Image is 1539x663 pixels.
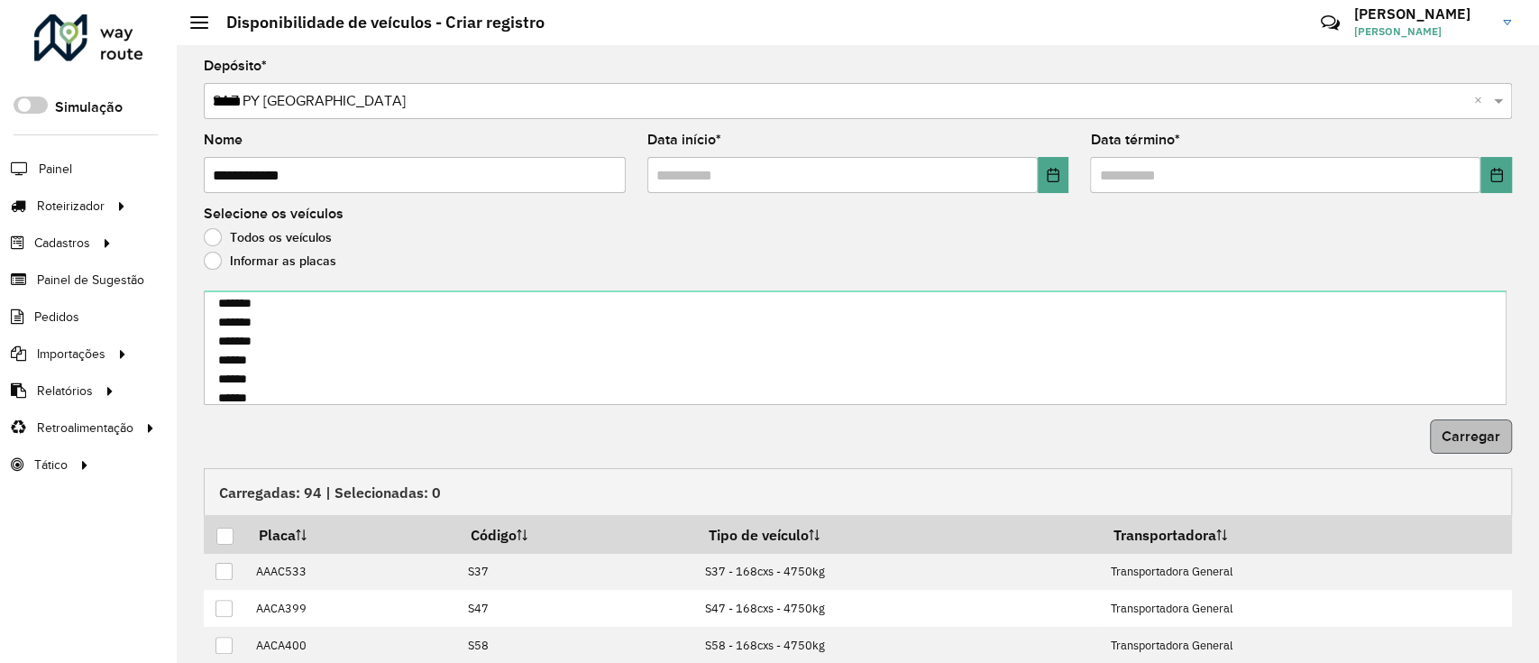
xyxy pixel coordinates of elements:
[37,345,105,364] span: Importações
[204,55,267,77] label: Depósito
[1101,554,1511,591] td: Transportadora General
[204,228,332,246] label: Todos os veículos
[1354,5,1489,23] h3: [PERSON_NAME]
[34,456,68,474] span: Tático
[34,234,90,253] span: Cadastros
[1090,129,1179,151] label: Data término
[1430,419,1512,454] button: Carregar
[1101,590,1511,627] td: Transportadora General
[204,203,344,225] label: Selecione os veículos
[458,554,696,591] td: S37
[1480,157,1512,193] button: Choose Date
[55,97,123,118] label: Simulação
[1311,4,1350,42] a: Contato Rápido
[647,129,721,151] label: Data início
[1354,23,1489,40] span: [PERSON_NAME]
[458,515,696,553] th: Código
[204,468,1512,515] div: Carregadas: 94 | Selecionadas: 0
[246,590,458,627] td: AACA399
[34,308,79,327] span: Pedidos
[696,554,1101,591] td: S37 - 168cxs - 4750kg
[1101,515,1511,553] th: Transportadora
[696,590,1101,627] td: S47 - 168cxs - 4750kg
[204,252,336,270] label: Informar as placas
[37,271,144,290] span: Painel de Sugestão
[37,419,133,437] span: Retroalimentação
[1474,90,1489,112] span: Clear all
[208,13,545,32] h2: Disponibilidade de veículos - Criar registro
[37,197,105,216] span: Roteirizador
[696,515,1101,553] th: Tipo de veículo
[39,160,72,179] span: Painel
[246,515,458,553] th: Placa
[37,382,93,401] span: Relatórios
[246,554,458,591] td: AAAC533
[204,129,243,151] label: Nome
[1038,157,1069,193] button: Choose Date
[1442,428,1500,444] span: Carregar
[458,590,696,627] td: S47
